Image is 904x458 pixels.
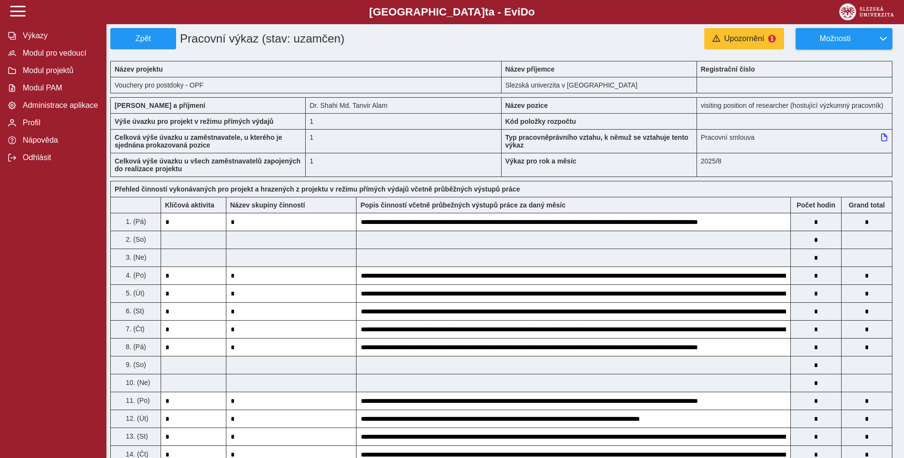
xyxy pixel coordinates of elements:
div: visiting position of researcher (hostující výzkumný pracovník) [697,97,892,113]
span: 1 [768,35,776,43]
b: Název pozice [505,102,548,109]
span: Nápověda [20,136,98,145]
img: logo_web_su.png [839,3,894,20]
span: 11. (Po) [124,397,150,404]
b: Klíčová aktivita [165,201,214,209]
b: Výše úvazku pro projekt v režimu přímých výdajů [115,118,273,125]
span: 8. (Pá) [124,343,146,351]
span: D [520,6,528,18]
div: 1 [306,129,501,153]
button: Zpět [110,28,176,49]
span: Modul projektů [20,66,98,75]
span: Modul pro vedoucí [20,49,98,58]
div: 1 [306,153,501,177]
span: Administrace aplikace [20,101,98,110]
b: Suma za den přes všechny výkazy [842,201,892,209]
span: 1. (Pá) [124,218,146,225]
span: 13. (St) [124,432,148,440]
span: Profil [20,118,98,127]
span: Modul PAM [20,84,98,92]
span: 9. (So) [124,361,146,369]
b: Počet hodin [791,201,841,209]
span: 7. (Čt) [124,325,145,333]
div: Vouchery pro postdoky - OPF [110,77,502,93]
span: 6. (St) [124,307,144,315]
span: Zpět [115,34,172,43]
span: 4. (Po) [124,271,146,279]
button: Upozornění1 [704,28,784,49]
b: Celková výše úvazku u zaměstnavatele, u kterého je sjednána prokazovaná pozice [115,133,282,149]
b: [GEOGRAPHIC_DATA] a - Evi [29,6,875,18]
span: o [528,6,535,18]
b: Kód položky rozpočtu [505,118,576,125]
b: Registrační číslo [701,65,755,73]
span: Odhlásit [20,153,98,162]
span: t [485,6,488,18]
div: 2025/8 [697,153,892,177]
span: 10. (Ne) [124,379,150,386]
span: 12. (Út) [124,414,148,422]
span: 14. (Čt) [124,450,148,458]
b: Celková výše úvazku u všech zaměstnavatelů zapojených do realizace projektu [115,157,300,173]
span: 2. (So) [124,236,146,243]
b: Výkaz pro rok a měsíc [505,157,577,165]
span: Výkazy [20,31,98,40]
span: Upozornění [724,34,764,43]
div: Dr. Shahi Md. Tanvir Alam [306,97,501,113]
button: Možnosti [796,28,874,49]
b: Název projektu [115,65,163,73]
b: Popis činností včetně průbežných výstupů práce za daný měsíc [360,201,565,209]
h1: Pracovní výkaz (stav: uzamčen) [176,28,439,49]
div: Pracovní smlouva [697,129,892,153]
b: Název příjemce [505,65,555,73]
div: Slezská univerzita v [GEOGRAPHIC_DATA] [502,77,697,93]
b: Název skupiny činností [230,201,305,209]
div: 8 h / den. 40 h / týden. [306,113,501,129]
b: Typ pracovněprávního vztahu, k němuž se vztahuje tento výkaz [505,133,689,149]
b: Přehled činností vykonávaných pro projekt a hrazených z projektu v režimu přímých výdajů včetně p... [115,185,520,193]
span: Možnosti [804,34,866,43]
b: [PERSON_NAME] a příjmení [115,102,205,109]
span: 5. (Út) [124,289,145,297]
span: 3. (Ne) [124,253,147,261]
